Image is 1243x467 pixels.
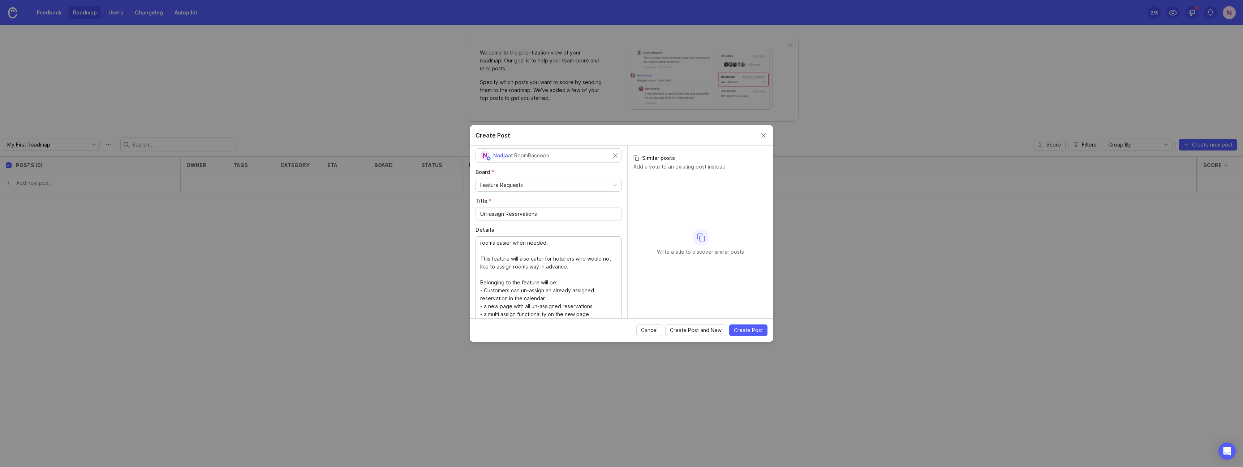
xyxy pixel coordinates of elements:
[657,248,744,256] p: Write a title to discover similar posts
[633,163,767,170] p: Add a vote to an existing post instead
[480,210,617,218] input: Short, descriptive title
[476,131,510,140] h2: Create Post
[636,324,662,336] button: Cancel
[476,169,494,175] span: Board (required)
[480,151,490,160] div: N
[486,156,491,161] img: member badge
[729,324,767,336] button: Create Post
[476,198,492,204] span: Title (required)
[480,239,617,318] textarea: With this feature, it will be able for customers to un-assign a reservation from a room, making t...
[641,327,658,334] span: Cancel
[493,152,508,158] span: Nadja
[633,154,767,162] h3: Similar posts
[734,327,763,334] span: Create Post
[476,226,621,233] label: Details
[665,324,726,336] button: Create Post and New
[1218,442,1236,460] div: Open Intercom Messenger
[670,327,722,334] span: Create Post and New
[480,181,523,189] div: Feature Requests
[508,152,549,160] div: at RoomRaccoon
[760,131,767,139] button: Close create post modal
